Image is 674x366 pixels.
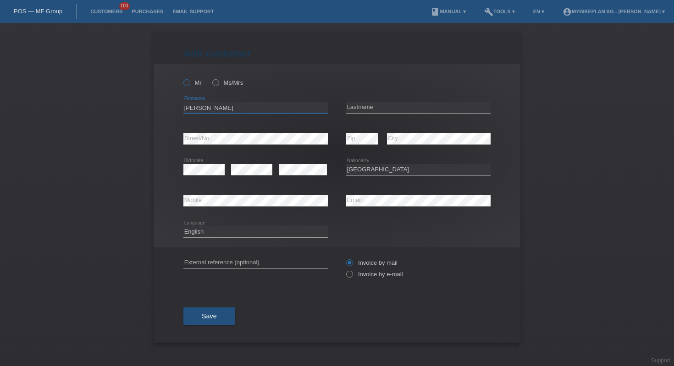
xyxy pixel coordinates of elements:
label: Invoice by e-mail [346,271,403,278]
button: Save [183,307,235,325]
span: Save [202,312,217,320]
a: buildTools ▾ [480,9,519,14]
a: account_circleMybikeplan AG - [PERSON_NAME] ▾ [558,9,669,14]
input: Invoice by mail [346,259,352,271]
label: Ms/Mrs [212,79,243,86]
a: Purchases [127,9,168,14]
input: Mr [183,79,189,85]
a: POS — MF Group [14,8,62,15]
h1: Add customer [183,48,491,59]
span: 100 [119,2,130,10]
input: Invoice by e-mail [346,271,352,282]
a: Customers [86,9,127,14]
a: bookManual ▾ [426,9,470,14]
i: build [484,7,493,16]
i: book [431,7,440,16]
a: Support [651,357,670,364]
i: account_circle [563,7,572,16]
label: Invoice by mail [346,259,398,266]
label: Mr [183,79,202,86]
a: EN ▾ [529,9,549,14]
a: Email Support [168,9,218,14]
input: Ms/Mrs [212,79,218,85]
